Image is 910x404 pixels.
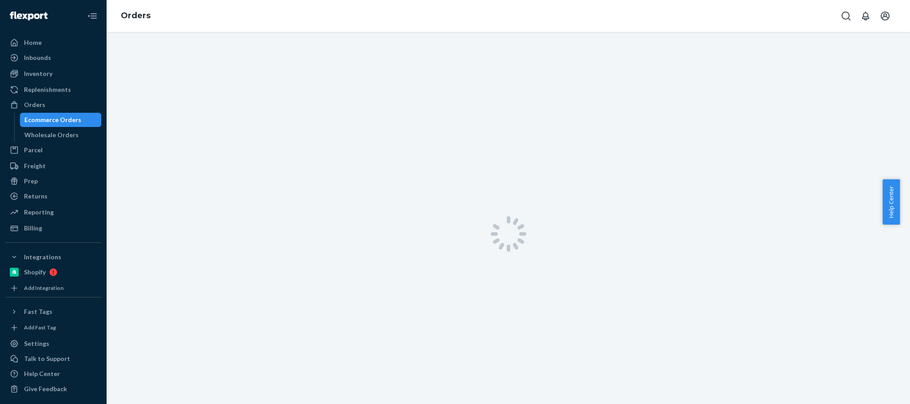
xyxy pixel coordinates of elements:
[121,11,151,20] a: Orders
[24,146,43,154] div: Parcel
[24,53,51,62] div: Inbounds
[24,268,46,277] div: Shopify
[5,83,101,97] a: Replenishments
[24,177,38,186] div: Prep
[24,100,45,109] div: Orders
[876,7,894,25] button: Open account menu
[5,382,101,396] button: Give Feedback
[20,113,102,127] a: Ecommerce Orders
[10,12,48,20] img: Flexport logo
[20,128,102,142] a: Wholesale Orders
[24,115,81,124] div: Ecommerce Orders
[5,36,101,50] a: Home
[24,69,52,78] div: Inventory
[24,224,42,233] div: Billing
[24,324,56,331] div: Add Fast Tag
[24,192,48,201] div: Returns
[24,162,46,170] div: Freight
[24,354,70,363] div: Talk to Support
[24,131,79,139] div: Wholesale Orders
[837,7,855,25] button: Open Search Box
[24,253,61,261] div: Integrations
[5,174,101,188] a: Prep
[24,384,67,393] div: Give Feedback
[24,208,54,217] div: Reporting
[5,67,101,81] a: Inventory
[114,3,158,29] ol: breadcrumbs
[24,38,42,47] div: Home
[5,205,101,219] a: Reporting
[882,179,900,225] button: Help Center
[5,98,101,112] a: Orders
[5,305,101,319] button: Fast Tags
[5,352,101,366] a: Talk to Support
[5,265,101,279] a: Shopify
[24,339,49,348] div: Settings
[24,85,71,94] div: Replenishments
[5,143,101,157] a: Parcel
[5,189,101,203] a: Returns
[24,369,60,378] div: Help Center
[5,51,101,65] a: Inbounds
[24,307,52,316] div: Fast Tags
[5,367,101,381] a: Help Center
[5,250,101,264] button: Integrations
[5,159,101,173] a: Freight
[5,337,101,351] a: Settings
[5,221,101,235] a: Billing
[5,283,101,293] a: Add Integration
[24,284,64,292] div: Add Integration
[5,322,101,333] a: Add Fast Tag
[857,7,874,25] button: Open notifications
[83,7,101,25] button: Close Navigation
